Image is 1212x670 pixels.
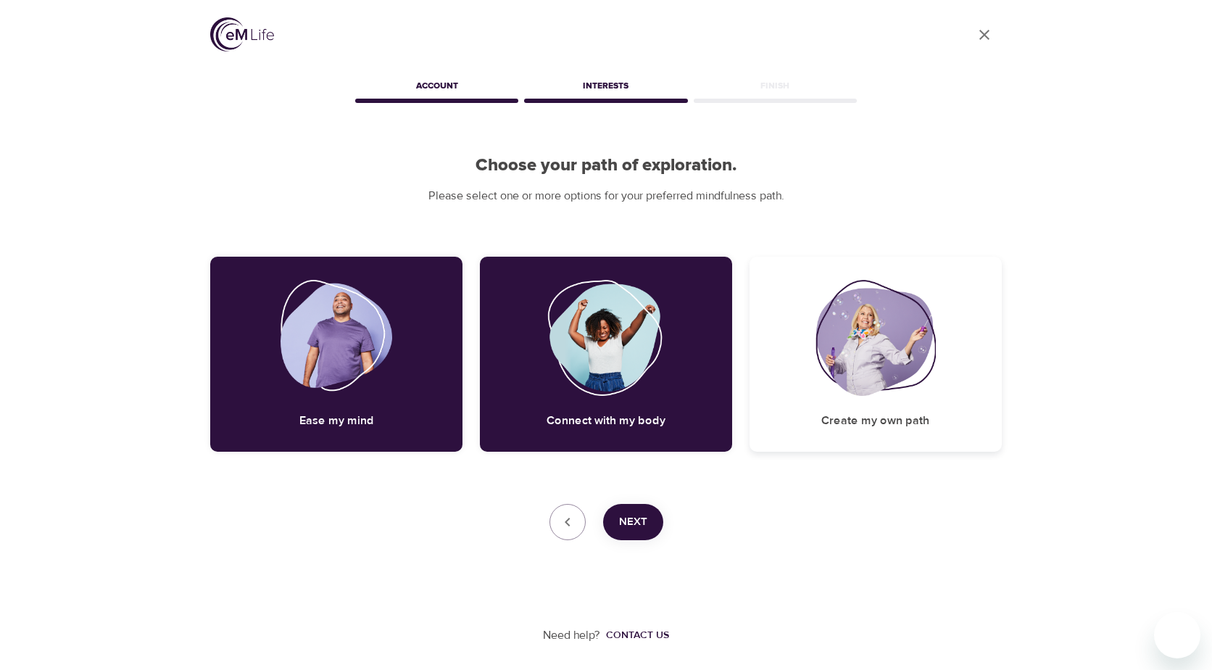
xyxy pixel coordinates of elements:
[480,257,732,452] div: Connect with my bodyConnect with my body
[299,413,374,429] h5: Ease my mind
[547,280,665,396] img: Connect with my body
[815,280,936,396] img: Create my own path
[606,628,669,642] div: Contact us
[543,627,600,644] p: Need help?
[210,155,1002,176] h2: Choose your path of exploration.
[600,628,669,642] a: Contact us
[210,17,274,51] img: logo
[281,280,393,396] img: Ease my mind
[821,413,929,429] h5: Create my own path
[750,257,1002,452] div: Create my own pathCreate my own path
[619,513,647,532] span: Next
[547,413,665,429] h5: Connect with my body
[603,504,663,540] button: Next
[1154,612,1200,658] iframe: Button to launch messaging window
[967,17,1002,52] a: close
[210,188,1002,204] p: Please select one or more options for your preferred mindfulness path.
[210,257,462,452] div: Ease my mindEase my mind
